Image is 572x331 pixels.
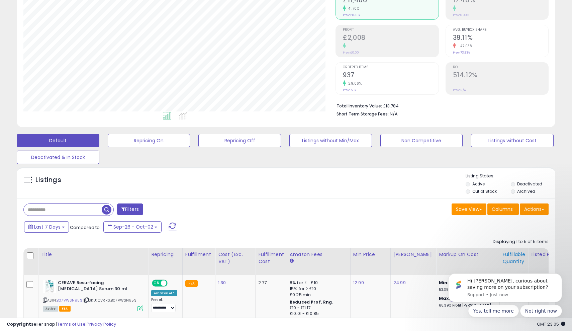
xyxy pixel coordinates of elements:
div: ASIN: [43,280,143,311]
small: FBA [185,280,198,287]
span: ROI [453,66,548,69]
small: Prev: 0.00% [453,13,469,17]
a: 12.99 [353,279,364,286]
a: 24.99 [393,279,406,286]
button: Deactivated & In Stock [17,151,99,164]
a: Terms of Use [57,321,86,327]
h2: 514.12% [453,71,548,80]
span: ON [153,280,161,286]
small: -47.03% [456,44,473,49]
b: Reduced Prof. Rng. [290,299,333,305]
button: Default [17,134,99,147]
li: £13,784 [337,101,544,109]
h2: £2,008 [343,34,438,43]
span: OFF [167,280,177,286]
label: Deactivated [517,181,542,187]
a: Privacy Policy [87,321,116,327]
small: Prev: 73.83% [453,51,470,55]
span: N/A [390,111,398,117]
small: Prev: N/A [453,88,466,92]
small: Prev: £0.00 [343,51,359,55]
div: Fulfillment Cost [258,251,284,265]
div: [PERSON_NAME] [393,251,433,258]
div: Repricing [151,251,180,258]
b: Total Inventory Value: [337,103,382,109]
div: Preset: [151,298,177,313]
button: Sep-26 - Oct-02 [103,221,162,233]
span: Last 7 Days [34,224,61,230]
strong: Copyright [7,321,31,327]
b: Short Term Storage Fees: [337,111,389,117]
h5: Listings [35,175,61,185]
label: Archived [517,188,535,194]
label: Active [472,181,485,187]
span: Compared to: [70,224,101,231]
div: Displaying 1 to 5 of 5 items [493,239,549,245]
div: Title [41,251,146,258]
div: Cost (Exc. VAT) [218,251,253,265]
b: CERAVE Resurfacing [MEDICAL_DATA] Serum 30 ml [58,280,139,294]
div: Fulfillment [185,251,212,258]
p: Listing States: [466,173,555,179]
div: Fulfillable Quantity [502,251,526,265]
small: Prev: £8,106 [343,13,360,17]
button: Non Competitive [380,134,463,147]
span: Sep-26 - Oct-02 [113,224,153,230]
small: 41.70% [346,6,359,11]
button: Listings without Cost [471,134,554,147]
button: Save View [452,203,486,215]
th: The percentage added to the cost of goods (COGS) that forms the calculator for Min & Max prices. [436,248,500,275]
a: 1.30 [218,279,226,286]
button: Filters [117,203,143,215]
div: 2.77 [258,280,282,286]
button: Actions [520,203,549,215]
h2: 39.11% [453,34,548,43]
div: Min Price [353,251,388,258]
span: Ordered Items [343,66,438,69]
h2: 937 [343,71,438,80]
span: Profit [343,28,438,32]
span: | SKU: CVRRS.B07VWSN95S [83,298,136,303]
a: B07VWSN95S [57,298,82,303]
img: 41Hl7fLgMML._SL40_.jpg [43,280,56,293]
div: Amazon Fees [290,251,348,258]
div: seller snap | | [7,321,116,328]
span: All listings currently available for purchase on Amazon [43,306,58,312]
div: £0.25 min [290,292,345,298]
small: 29.06% [346,81,362,86]
button: Listings without Min/Max [289,134,372,147]
div: Markup on Cost [439,251,497,258]
span: FBA [59,306,71,312]
small: Amazon Fees. [290,258,294,264]
button: Repricing On [108,134,190,147]
div: 15% for > £10 [290,286,345,292]
button: Columns [487,203,519,215]
div: £10.01 - £10.85 [290,311,345,317]
div: Amazon AI * [151,290,177,296]
div: 8% for <= £10 [290,280,345,286]
button: Repricing Off [198,134,281,147]
label: Out of Stock [472,188,497,194]
small: Prev: 726 [343,88,356,92]
div: £10 - £11.17 [290,305,345,311]
button: Last 7 Days [24,221,69,233]
span: Columns [492,206,513,213]
span: Avg. Buybox Share [453,28,548,32]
